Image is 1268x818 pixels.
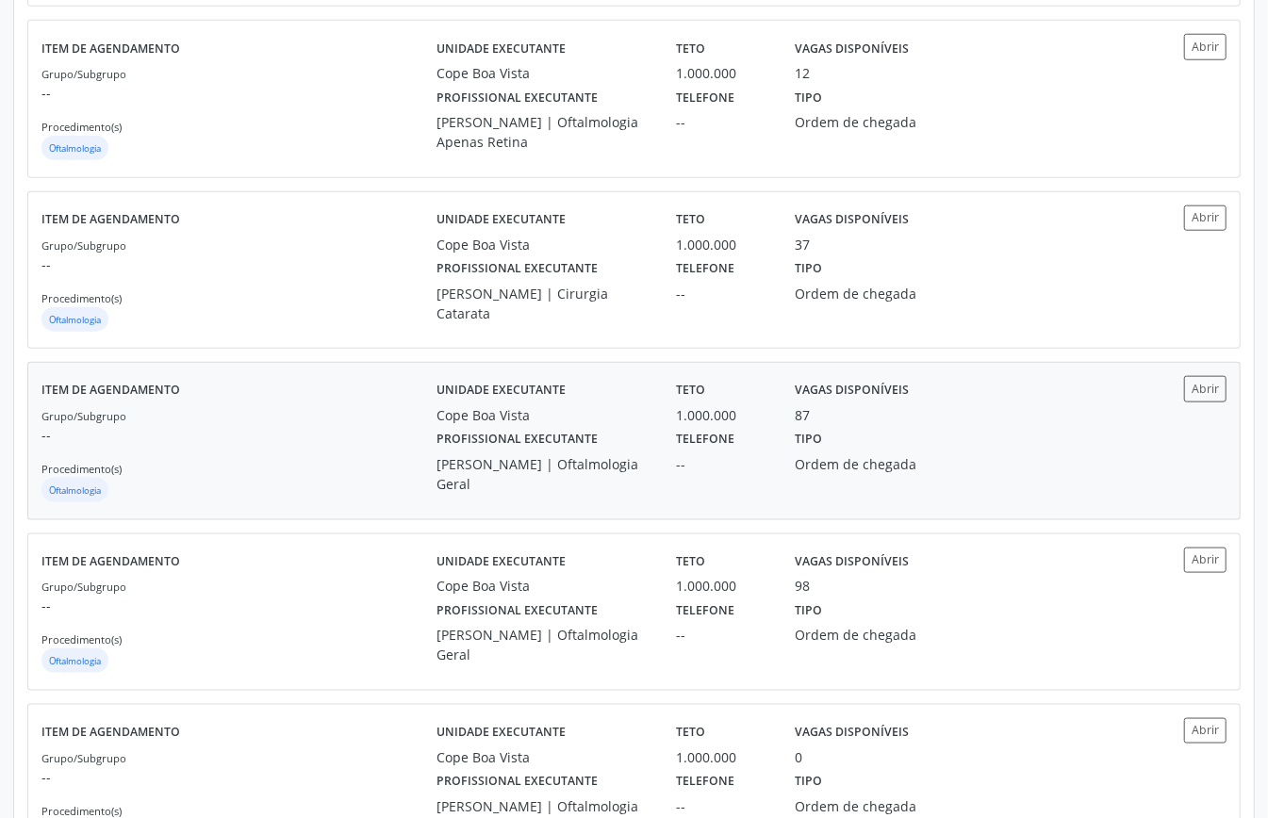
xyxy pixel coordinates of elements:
[41,548,180,577] label: Item de agendamento
[796,112,948,132] div: Ordem de chegada
[41,718,180,747] label: Item de agendamento
[676,718,705,747] label: Teto
[796,747,803,767] div: 0
[436,548,566,577] label: Unidade executante
[796,376,910,405] label: Vagas disponíveis
[41,425,436,445] p: --
[796,596,823,625] label: Tipo
[796,254,823,284] label: Tipo
[796,63,811,83] div: 12
[676,576,769,596] div: 1.000.000
[1184,205,1227,231] button: Abrir
[796,205,910,235] label: Vagas disponíveis
[41,580,126,594] small: Grupo/Subgrupo
[41,409,126,423] small: Grupo/Subgrupo
[796,83,823,112] label: Tipo
[41,462,122,476] small: Procedimento(s)
[676,376,705,405] label: Teto
[676,454,769,474] div: --
[436,454,650,494] div: [PERSON_NAME] | Oftalmologia Geral
[41,596,436,615] p: --
[41,67,126,81] small: Grupo/Subgrupo
[49,314,101,326] small: Oftalmologia
[41,83,436,103] p: --
[796,625,948,645] div: Ordem de chegada
[436,405,650,425] div: Cope Boa Vista
[41,205,180,235] label: Item de agendamento
[1184,548,1227,573] button: Abrir
[41,767,436,787] p: --
[436,747,650,767] div: Cope Boa Vista
[436,63,650,83] div: Cope Boa Vista
[676,284,769,303] div: --
[41,254,436,274] p: --
[41,34,180,63] label: Item de agendamento
[436,718,566,747] label: Unidade executante
[41,751,126,765] small: Grupo/Subgrupo
[1184,376,1227,401] button: Abrir
[676,34,705,63] label: Teto
[1184,718,1227,744] button: Abrir
[796,576,811,596] div: 98
[49,484,101,497] small: Oftalmologia
[41,376,180,405] label: Item de agendamento
[436,767,598,796] label: Profissional executante
[796,548,910,577] label: Vagas disponíveis
[41,804,122,818] small: Procedimento(s)
[676,205,705,235] label: Teto
[41,238,126,253] small: Grupo/Subgrupo
[796,284,948,303] div: Ordem de chegada
[676,112,769,132] div: --
[436,376,566,405] label: Unidade executante
[796,718,910,747] label: Vagas disponíveis
[796,34,910,63] label: Vagas disponíveis
[676,425,734,454] label: Telefone
[436,254,598,284] label: Profissional executante
[49,142,101,155] small: Oftalmologia
[436,284,650,323] div: [PERSON_NAME] | Cirurgia Catarata
[49,655,101,667] small: Oftalmologia
[676,254,734,284] label: Telefone
[796,796,948,816] div: Ordem de chegada
[41,632,122,646] small: Procedimento(s)
[676,83,734,112] label: Telefone
[436,596,598,625] label: Profissional executante
[436,235,650,254] div: Cope Boa Vista
[676,405,769,425] div: 1.000.000
[676,63,769,83] div: 1.000.000
[796,454,948,474] div: Ordem de chegada
[1184,34,1227,59] button: Abrir
[436,112,650,152] div: [PERSON_NAME] | Oftalmologia Apenas Retina
[796,767,823,796] label: Tipo
[41,120,122,134] small: Procedimento(s)
[676,596,734,625] label: Telefone
[436,34,566,63] label: Unidade executante
[796,405,811,425] div: 87
[796,425,823,454] label: Tipo
[436,576,650,596] div: Cope Boa Vista
[436,205,566,235] label: Unidade executante
[41,291,122,305] small: Procedimento(s)
[676,796,769,816] div: --
[676,747,769,767] div: 1.000.000
[436,83,598,112] label: Profissional executante
[676,625,769,645] div: --
[676,548,705,577] label: Teto
[436,425,598,454] label: Profissional executante
[676,235,769,254] div: 1.000.000
[796,235,811,254] div: 37
[436,625,650,664] div: [PERSON_NAME] | Oftalmologia Geral
[676,767,734,796] label: Telefone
